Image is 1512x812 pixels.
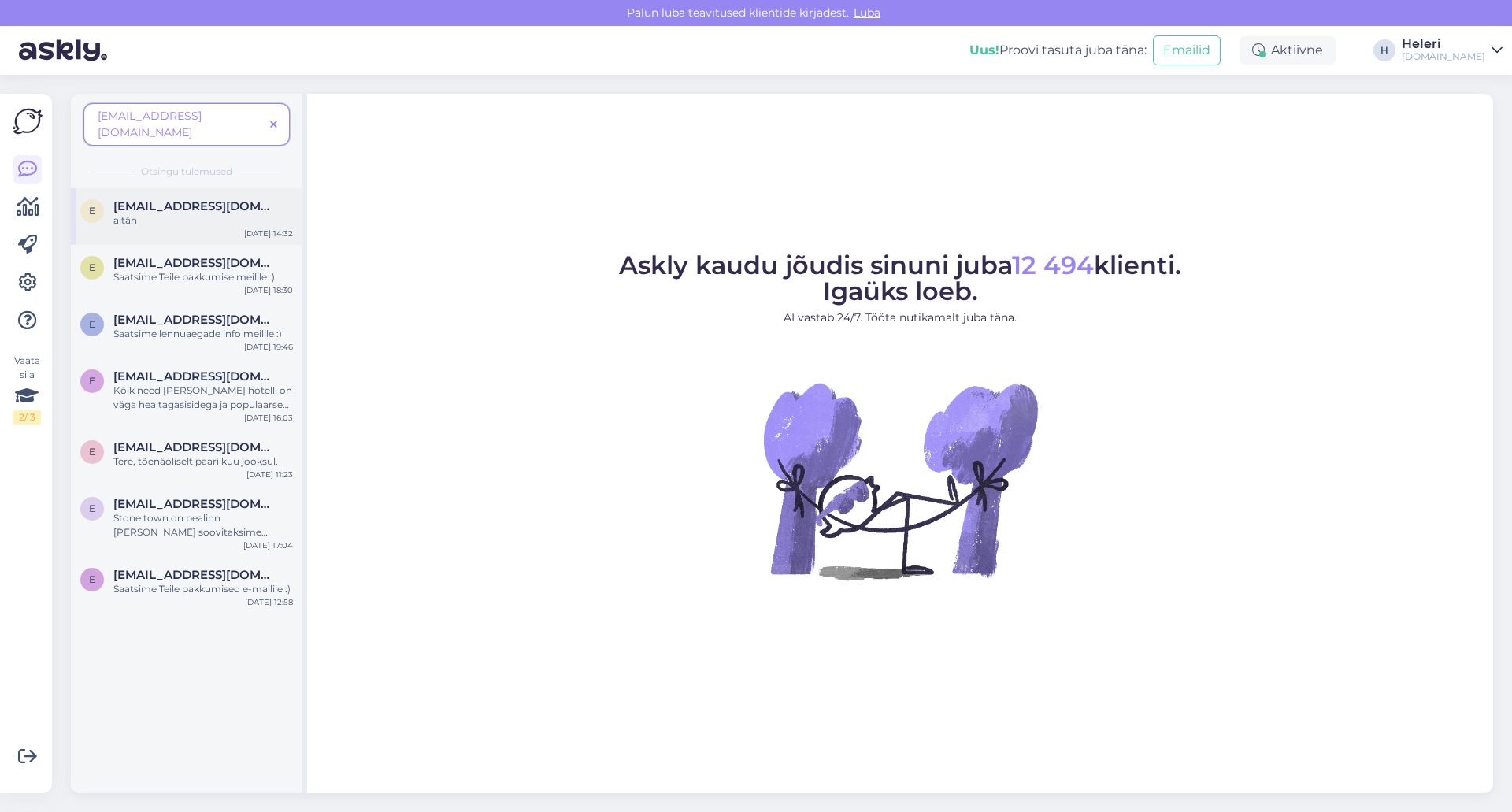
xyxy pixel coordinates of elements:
[244,284,293,296] div: [DATE] 18:30
[89,446,95,458] span: E
[246,469,293,480] div: [DATE] 11:23
[113,369,277,384] span: etlynveber01@gmail.com
[113,327,293,341] div: Saatsime lennuaegade info meilile :)
[1373,39,1395,61] div: H
[113,256,277,270] span: etlynveber01@gmail.com
[13,410,41,425] div: 2 / 3
[113,313,277,327] span: etlynveber01@gmail.com
[89,261,95,273] span: e
[1240,36,1336,65] div: Aktiivne
[13,106,43,136] img: Askly Logo
[969,43,999,57] b: Uus!
[113,213,293,228] div: aitäh
[113,582,293,596] div: Saatsime Teile pakkumised e-mailile :)
[1153,35,1221,65] button: Emailid
[244,412,293,424] div: [DATE] 16:03
[98,109,202,139] span: [EMAIL_ADDRESS][DOMAIN_NAME]
[244,341,293,353] div: [DATE] 19:46
[113,454,293,469] div: Tere, tõenäoliselt paari kuu jooksul.
[89,573,95,585] span: e
[244,228,293,239] div: [DATE] 14:32
[1402,38,1485,50] div: Heleri
[1402,50,1485,63] div: [DOMAIN_NAME]
[113,568,277,582] span: etlynveber01@gmail.com
[619,310,1181,326] p: AI vastab 24/7. Tööta nutikamalt juba täna.
[758,339,1042,622] img: No Chat active
[89,502,95,514] span: e
[89,205,95,217] span: e
[1012,250,1094,280] span: 12 494
[89,375,95,387] span: e
[13,354,41,425] div: Vaata siia
[89,318,95,330] span: e
[113,384,293,412] div: Kõik need [PERSON_NAME] hotelli on väga hea tagasisidega ja populaarsed hotellid :)
[245,596,293,608] div: [DATE] 12:58
[141,165,232,179] span: Otsingu tulemused
[1402,38,1503,63] a: Heleri[DOMAIN_NAME]
[969,41,1147,60] div: Proovi tasuta juba täna:
[243,539,293,551] div: [DATE] 17:04
[619,250,1181,306] span: Askly kaudu jõudis sinuni juba klienti. Igaüks loeb.
[849,6,885,20] span: Luba
[113,199,277,213] span: etlynveber01@gmail.com
[113,497,277,511] span: etlynveber01@gmail.com
[113,440,277,454] span: Etlynveber01@gmail.com
[113,511,293,539] div: Stone town on pealinn [PERSON_NAME] soovitaksime lihtsalt päevaks vaatama minna.
[113,270,293,284] div: Saatsime Teile pakkumise meilile :)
